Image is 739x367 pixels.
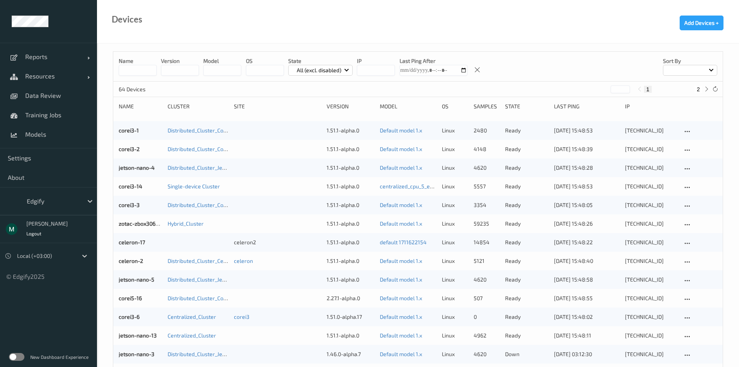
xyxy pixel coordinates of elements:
div: [TECHNICAL_ID] [625,294,677,302]
a: corei3-6 [119,313,140,320]
div: 1.51.1-alpha.0 [327,220,374,228]
a: Default model 1.x [380,313,422,320]
div: 1.51.1-alpha.0 [327,164,374,172]
a: celeron-2 [119,257,143,264]
div: [TECHNICAL_ID] [625,183,677,190]
a: Distributed_Cluster_Celeron [168,257,237,264]
div: [DATE] 15:48:26 [554,220,619,228]
a: default 1711622154 [380,239,427,245]
p: linux [442,276,468,284]
div: [DATE] 15:48:02 [554,313,619,321]
div: 4620 [474,276,500,284]
a: Distributed_Cluster_Corei3 [168,127,233,134]
a: Distributed_Cluster_Corei3 [168,202,233,208]
a: Default model 1.x [380,257,422,264]
div: [DATE] 15:48:58 [554,276,619,284]
div: 59235 [474,220,500,228]
a: Default model 1.x [380,164,422,171]
div: 5557 [474,183,500,190]
div: [TECHNICAL_ID] [625,164,677,172]
div: [TECHNICAL_ID] [625,145,677,153]
div: [DATE] 15:48:05 [554,201,619,209]
p: All (excl. disabled) [294,66,344,74]
div: [TECHNICAL_ID] [625,238,677,246]
div: [DATE] 15:48:53 [554,183,619,190]
a: Default model 1.x [380,127,422,134]
a: Default model 1.x [380,202,422,208]
div: 0 [474,313,500,321]
div: 4148 [474,145,500,153]
a: Default model 1.x [380,146,422,152]
div: 1.51.1-alpha.0 [327,238,374,246]
div: Name [119,103,162,110]
div: 2480 [474,127,500,134]
div: 1.51.1-alpha.0 [327,127,374,134]
div: 1.51.1-alpha.0 [327,332,374,339]
div: Model [380,103,436,110]
div: 4620 [474,164,500,172]
a: Centralized_Cluster [168,332,216,339]
div: 1.51.1-alpha.0 [327,201,374,209]
p: Last Ping After [400,57,467,65]
p: ready [505,238,549,246]
div: [TECHNICAL_ID] [625,276,677,284]
p: 64 Devices [119,85,177,93]
p: Sort by [663,57,717,65]
div: [TECHNICAL_ID] [625,257,677,265]
div: Samples [474,103,500,110]
div: [TECHNICAL_ID] [625,127,677,134]
div: [TECHNICAL_ID] [625,332,677,339]
div: [DATE] 15:48:39 [554,145,619,153]
p: linux [442,294,468,302]
div: [DATE] 03:12:30 [554,350,619,358]
div: OS [442,103,468,110]
div: [DATE] 15:48:55 [554,294,619,302]
div: celeron2 [234,238,321,246]
div: [DATE] 15:48:53 [554,127,619,134]
div: 1.51.1-alpha.0 [327,145,374,153]
div: 1.51.1-alpha.0 [327,257,374,265]
div: Cluster [168,103,228,110]
a: jetson-nano-4 [119,164,155,171]
div: [TECHNICAL_ID] [625,201,677,209]
a: corei3-2 [119,146,140,152]
p: model [203,57,241,65]
a: Centralized_Cluster [168,313,216,320]
button: 1 [644,86,652,93]
p: OS [246,57,284,65]
div: [DATE] 15:48:11 [554,332,619,339]
p: linux [442,183,468,190]
a: Default model 1.x [380,332,422,339]
p: linux [442,145,468,153]
a: Default model 1.x [380,276,422,283]
p: ready [505,220,549,228]
p: ready [505,164,549,172]
a: corei3 [234,313,249,320]
p: linux [442,201,468,209]
p: linux [442,238,468,246]
div: 4620 [474,350,500,358]
div: State [505,103,549,110]
button: 2 [694,86,702,93]
div: 507 [474,294,500,302]
a: Distributed_Cluster_Corei3 [168,146,233,152]
div: 1.51.1-alpha.0 [327,276,374,284]
div: Site [234,103,321,110]
div: [DATE] 15:48:28 [554,164,619,172]
p: linux [442,350,468,358]
p: linux [442,220,468,228]
p: linux [442,313,468,321]
a: Hybrid_Cluster [168,220,204,227]
div: 1.51.0-alpha.17 [327,313,374,321]
a: Default model 1.x [380,295,422,301]
p: linux [442,332,468,339]
div: Last Ping [554,103,619,110]
a: jetson-nano-5 [119,276,154,283]
a: Default model 1.x [380,351,422,357]
p: ready [505,332,549,339]
a: celeron-17 [119,239,145,245]
p: down [505,350,549,358]
div: 4962 [474,332,500,339]
p: ready [505,127,549,134]
a: jetson-nano-3 [119,351,154,357]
